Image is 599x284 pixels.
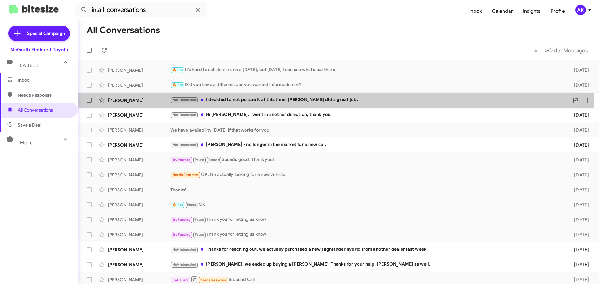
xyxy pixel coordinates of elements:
div: I decided to not pursue it at this time. [PERSON_NAME] did a great job. [170,96,569,103]
span: Needs Response [173,173,199,177]
div: [PERSON_NAME] [108,232,170,238]
span: Older Messages [548,47,588,54]
div: [PERSON_NAME] [108,142,170,148]
span: Special Campaign [27,30,65,36]
a: Calendar [487,2,518,20]
div: [DATE] [564,217,594,223]
span: Needs Response [18,92,71,98]
span: Try Pausing [173,158,191,162]
div: OK. I'm actually looking for a new vehicle. [170,171,564,178]
div: [PERSON_NAME] [108,127,170,133]
span: Pause [195,158,204,162]
div: [PERSON_NAME] - no longer in the market for a new car. [170,141,564,148]
div: [PERSON_NAME] [108,217,170,223]
div: We have availability [DATE] if that works for you [170,127,564,133]
button: AK [570,5,592,15]
div: Sounds good. Thank you! [170,156,564,163]
div: It’s hard to call dealers on a [DATE], but [DATE] I can see what’s out there [170,66,564,74]
div: [PERSON_NAME] [108,202,170,208]
div: [PERSON_NAME] [108,247,170,253]
div: [PERSON_NAME] [108,112,170,118]
div: [PERSON_NAME] [108,82,170,88]
div: [DATE] [564,67,594,73]
div: Thank you for letting us know [170,216,564,223]
div: [DATE] [564,82,594,88]
span: Pause [195,233,204,237]
span: Inbox [18,77,71,83]
div: [DATE] [564,262,594,268]
input: Search [75,2,207,17]
div: [DATE] [564,172,594,178]
span: Paused [208,158,220,162]
a: Profile [546,2,570,20]
span: More [20,140,33,146]
div: [DATE] [564,187,594,193]
div: [PERSON_NAME] [108,97,170,103]
span: « [534,46,538,54]
button: Previous [530,44,541,57]
div: Inbound Call [170,276,564,283]
span: Labels [20,63,38,68]
a: Inbox [464,2,487,20]
div: McGrath Elmhurst Toyota [10,46,68,53]
nav: Page navigation example [531,44,592,57]
span: Save a Deal [18,122,41,128]
div: [PERSON_NAME] [108,67,170,73]
div: [PERSON_NAME] [108,157,170,163]
span: Not-Interested [173,113,197,117]
span: Pause [187,203,197,207]
div: [DATE] [564,112,594,118]
div: Thanks for reaching out, we actually purchased a new Highlander hybrid from another dealer last w... [170,246,564,253]
span: Not-Interested [173,248,197,252]
span: Not-Interested [173,143,197,147]
div: [DATE] [564,127,594,133]
button: Next [541,44,592,57]
div: Hi [PERSON_NAME]. I went in another direction, thank you. [170,111,564,118]
div: [DATE] [564,247,594,253]
div: Did you have a different car you wanted information on? [170,81,564,89]
div: [PERSON_NAME] [108,172,170,178]
div: [PERSON_NAME] [108,277,170,283]
span: Not-Interested [173,98,197,102]
div: Thank you for letting us know! [170,231,564,238]
span: Not-Interested [173,262,197,267]
div: [DATE] [564,277,594,283]
span: Call Them [173,278,189,282]
span: All Conversations [18,107,53,113]
span: Needs Response [200,278,227,282]
div: [DATE] [564,157,594,163]
div: [DATE] [564,202,594,208]
a: Insights [518,2,546,20]
div: Thanks! [170,187,564,193]
div: [PERSON_NAME] [108,262,170,268]
div: [PERSON_NAME] [108,187,170,193]
div: [PERSON_NAME], we ended up buying a [PERSON_NAME]. Thanks for your help, [PERSON_NAME] as well. [170,261,564,268]
span: Try Pausing [173,218,191,222]
h1: All Conversations [87,25,160,35]
div: AK [575,5,586,15]
span: 🔥 Hot [173,203,183,207]
span: Pause [195,218,204,222]
div: Ok [170,201,564,208]
span: 🔥 Hot [173,68,183,72]
span: 🔥 Hot [173,83,183,87]
span: Try Pausing [173,233,191,237]
a: Special Campaign [8,26,70,41]
div: [DATE] [564,232,594,238]
span: » [545,46,548,54]
div: [DATE] [564,142,594,148]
